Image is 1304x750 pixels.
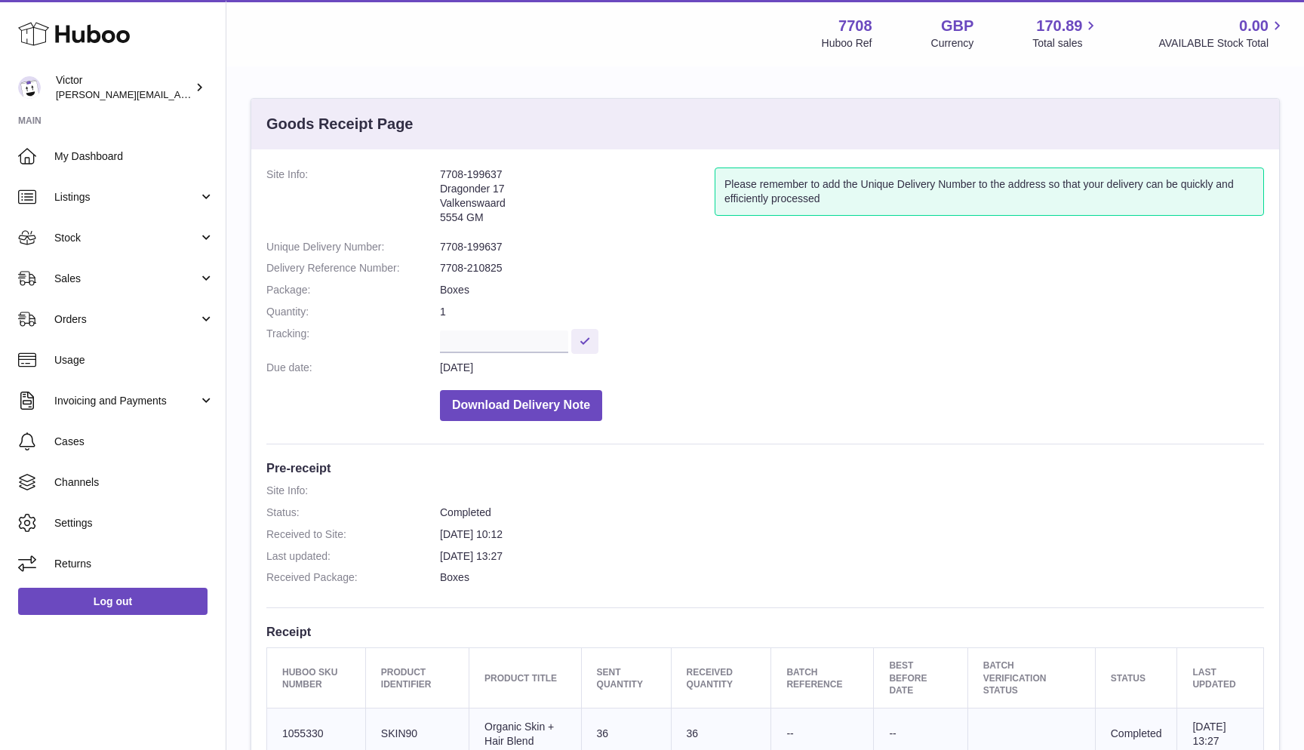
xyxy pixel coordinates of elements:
th: Best Before Date [874,648,967,709]
dd: [DATE] 13:27 [440,549,1264,564]
dd: 7708-199637 [440,240,1264,254]
dd: Boxes [440,283,1264,297]
h3: Receipt [266,623,1264,640]
th: Sent Quantity [581,648,671,709]
span: Usage [54,353,214,367]
th: Product Identifier [365,648,469,709]
dd: [DATE] [440,361,1264,375]
dd: 7708-210825 [440,261,1264,275]
th: Last updated [1177,648,1264,709]
dt: Site Info: [266,168,440,232]
dd: Completed [440,506,1264,520]
dt: Received to Site: [266,527,440,542]
th: Status [1095,648,1177,709]
span: Sales [54,272,198,286]
address: 7708-199637 Dragonder 17 Valkenswaard 5554 GM [440,168,715,232]
span: Orders [54,312,198,327]
a: 0.00 AVAILABLE Stock Total [1158,16,1286,51]
span: Returns [54,557,214,571]
dd: 1 [440,305,1264,319]
dt: Received Package: [266,570,440,585]
span: Stock [54,231,198,245]
th: Batch Reference [771,648,874,709]
div: Victor [56,73,192,102]
strong: 7708 [838,16,872,36]
span: My Dashboard [54,149,214,164]
div: Huboo Ref [822,36,872,51]
span: 170.89 [1036,16,1082,36]
dt: Last updated: [266,549,440,564]
span: Settings [54,516,214,530]
h3: Goods Receipt Page [266,114,414,134]
a: 170.89 Total sales [1032,16,1099,51]
dd: [DATE] 10:12 [440,527,1264,542]
span: [PERSON_NAME][EMAIL_ADDRESS][DOMAIN_NAME] [56,88,303,100]
strong: GBP [941,16,973,36]
dt: Status: [266,506,440,520]
span: Invoicing and Payments [54,394,198,408]
h3: Pre-receipt [266,460,1264,476]
img: victor@erbology.co [18,76,41,99]
th: Batch Verification Status [967,648,1095,709]
dt: Unique Delivery Number: [266,240,440,254]
span: Total sales [1032,36,1099,51]
span: Cases [54,435,214,449]
th: Huboo SKU Number [267,648,366,709]
span: Listings [54,190,198,204]
dd: Boxes [440,570,1264,585]
dt: Delivery Reference Number: [266,261,440,275]
dt: Due date: [266,361,440,375]
span: AVAILABLE Stock Total [1158,36,1286,51]
div: Currency [931,36,974,51]
a: Log out [18,588,208,615]
th: Product title [469,648,582,709]
span: Channels [54,475,214,490]
button: Download Delivery Note [440,390,602,421]
dt: Site Info: [266,484,440,498]
dt: Package: [266,283,440,297]
span: 0.00 [1239,16,1269,36]
dt: Quantity: [266,305,440,319]
dt: Tracking: [266,327,440,353]
th: Received Quantity [671,648,771,709]
div: Please remember to add the Unique Delivery Number to the address so that your delivery can be qui... [715,168,1264,216]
